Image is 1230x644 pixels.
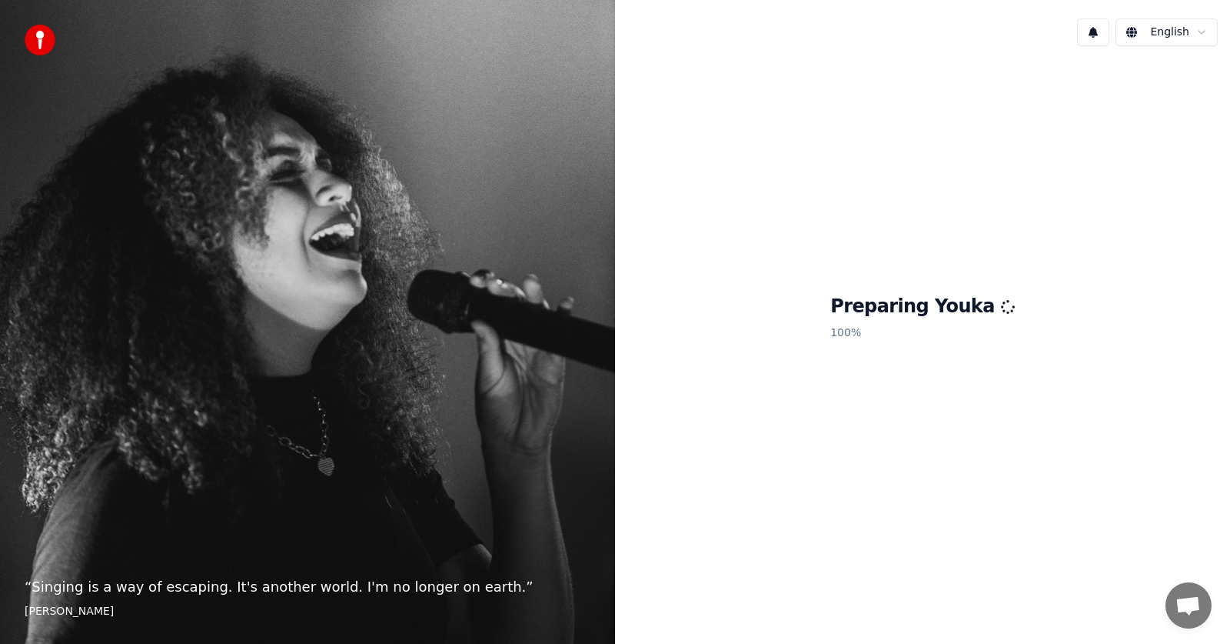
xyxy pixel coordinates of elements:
p: 100 % [830,319,1015,347]
a: Open chat [1165,582,1212,629]
p: “ Singing is a way of escaping. It's another world. I'm no longer on earth. ” [25,576,590,598]
footer: [PERSON_NAME] [25,604,590,619]
img: youka [25,25,55,55]
h1: Preparing Youka [830,295,1015,319]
